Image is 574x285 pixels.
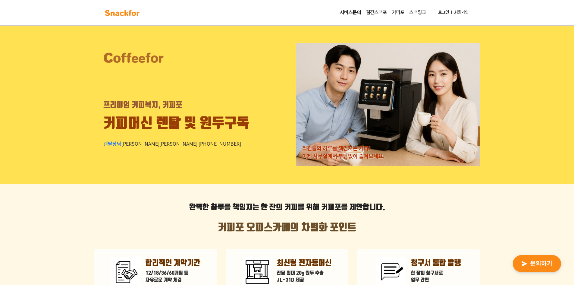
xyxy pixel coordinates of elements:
h2: 커피포 오피스카페의 차별화 포인트 [94,222,480,233]
a: 서비스문의 [337,7,363,19]
p: 청구서 통합 발행 [411,258,461,269]
div: [PERSON_NAME][PERSON_NAME] [PHONE_NUMBER] [103,140,241,147]
div: 커피머신 렌탈 및 원두구독 [103,114,249,134]
p: 합리적인 계약기간 [146,258,200,269]
a: 월간스낵포 [363,7,389,19]
img: 렌탈 모델 사진 [296,43,480,166]
span: 렌탈상담 [103,140,121,147]
div: 프리미엄 커피복지, 커피포 [103,100,182,111]
p: 12/18/36/60개월 등 자유로운 계약 체결 [146,270,200,284]
p: 한 장의 청구서로 업무 간편 [411,270,461,284]
img: 커피포 로고 [103,52,164,63]
p: 잔당 최대 20g 원두 추출 JL-31D 제공 [277,270,332,284]
img: background-main-color.svg [103,8,141,18]
p: 를 위해 커피포를 제안합니다. [94,202,480,213]
div: 직원들의 하루를 책임지는 커피! 이제 사무실에서 부담없이 즐겨보세요. [302,144,385,160]
a: 스낵링크 [407,7,428,19]
strong: 완벽한 하루를 책임지는 한 잔의 커피 [189,203,298,212]
p: 최신형 전자동머신 [277,258,332,269]
a: 로그인 [436,7,451,18]
a: 커피포 [389,7,407,19]
a: 회원가입 [452,7,471,18]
